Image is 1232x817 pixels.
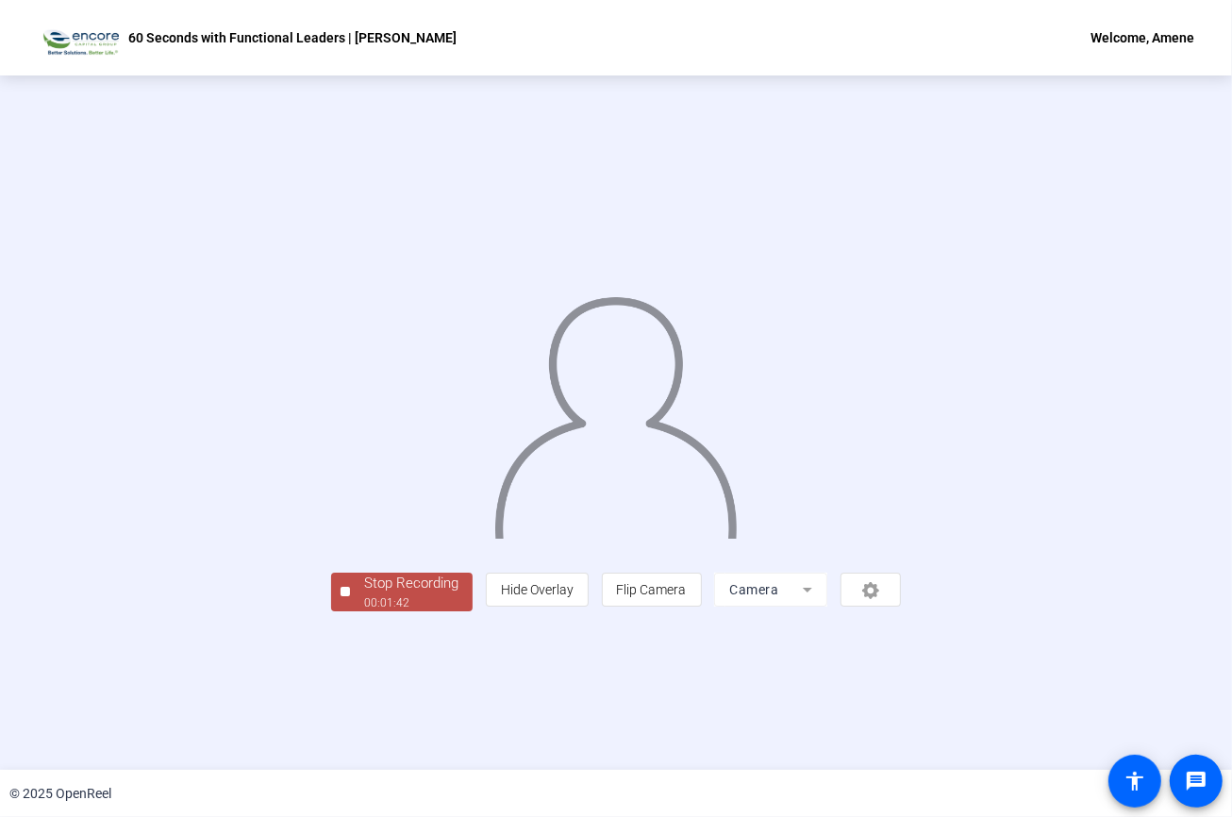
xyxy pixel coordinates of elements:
[364,594,458,611] div: 00:01:42
[501,582,574,597] span: Hide Overlay
[492,282,739,539] img: overlay
[617,582,687,597] span: Flip Camera
[128,26,457,49] p: 60 Seconds with Functional Leaders | [PERSON_NAME]
[486,573,589,607] button: Hide Overlay
[1185,770,1207,792] mat-icon: message
[1124,770,1146,792] mat-icon: accessibility
[364,573,458,594] div: Stop Recording
[1090,26,1194,49] div: Welcome, Amene
[9,784,111,804] div: © 2025 OpenReel
[331,573,473,611] button: Stop Recording00:01:42
[38,19,119,57] img: OpenReel logo
[602,573,702,607] button: Flip Camera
